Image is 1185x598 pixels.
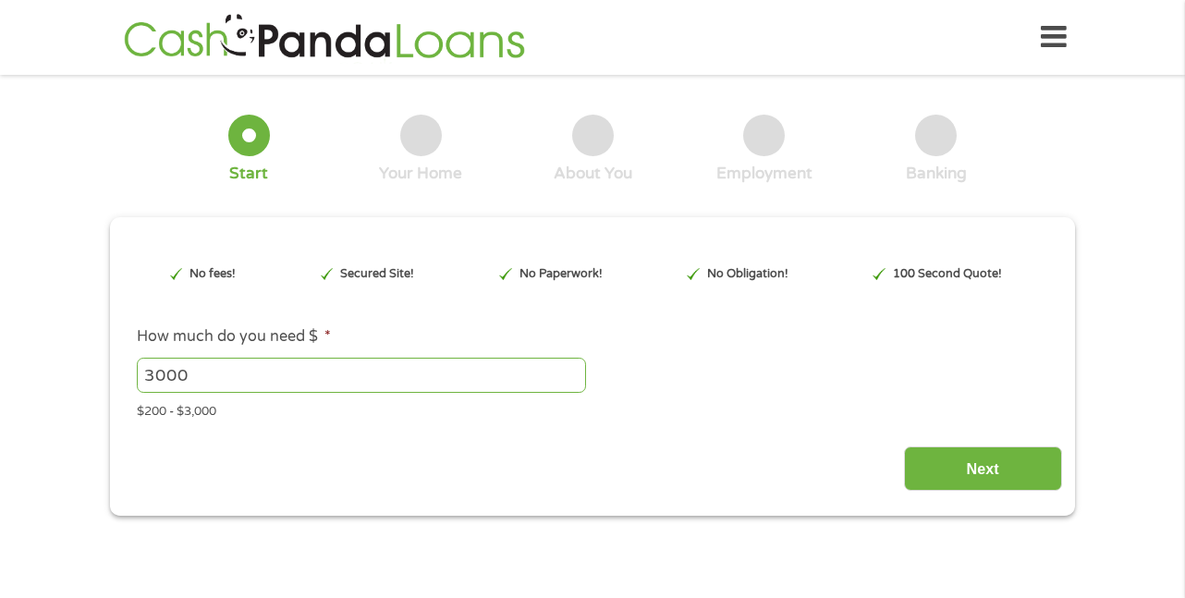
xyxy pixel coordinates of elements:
[229,164,268,184] div: Start
[519,265,603,283] p: No Paperwork!
[137,397,1048,421] div: $200 - $3,000
[189,265,236,283] p: No fees!
[904,446,1062,492] input: Next
[137,327,331,347] label: How much do you need $
[379,164,462,184] div: Your Home
[340,265,414,283] p: Secured Site!
[118,11,531,64] img: GetLoanNow Logo
[707,265,788,283] p: No Obligation!
[554,164,632,184] div: About You
[893,265,1002,283] p: 100 Second Quote!
[906,164,967,184] div: Banking
[716,164,812,184] div: Employment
